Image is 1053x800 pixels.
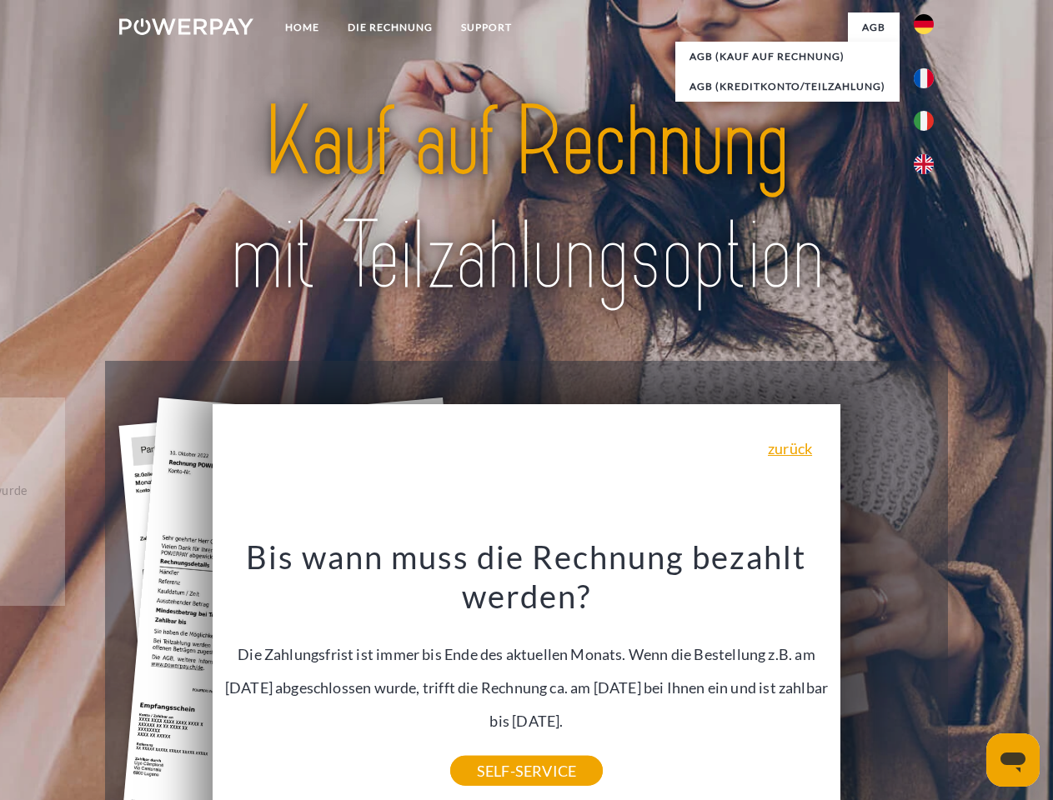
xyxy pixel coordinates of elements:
[914,111,934,131] img: it
[914,154,934,174] img: en
[768,441,812,456] a: zurück
[159,80,894,319] img: title-powerpay_de.svg
[223,537,831,617] h3: Bis wann muss die Rechnung bezahlt werden?
[271,12,333,42] a: Home
[914,68,934,88] img: fr
[333,12,447,42] a: DIE RECHNUNG
[119,18,253,35] img: logo-powerpay-white.svg
[986,733,1040,787] iframe: Schaltfläche zum Öffnen des Messaging-Fensters
[450,756,603,786] a: SELF-SERVICE
[675,42,900,72] a: AGB (Kauf auf Rechnung)
[447,12,526,42] a: SUPPORT
[675,72,900,102] a: AGB (Kreditkonto/Teilzahlung)
[223,537,831,771] div: Die Zahlungsfrist ist immer bis Ende des aktuellen Monats. Wenn die Bestellung z.B. am [DATE] abg...
[848,12,900,42] a: agb
[914,14,934,34] img: de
